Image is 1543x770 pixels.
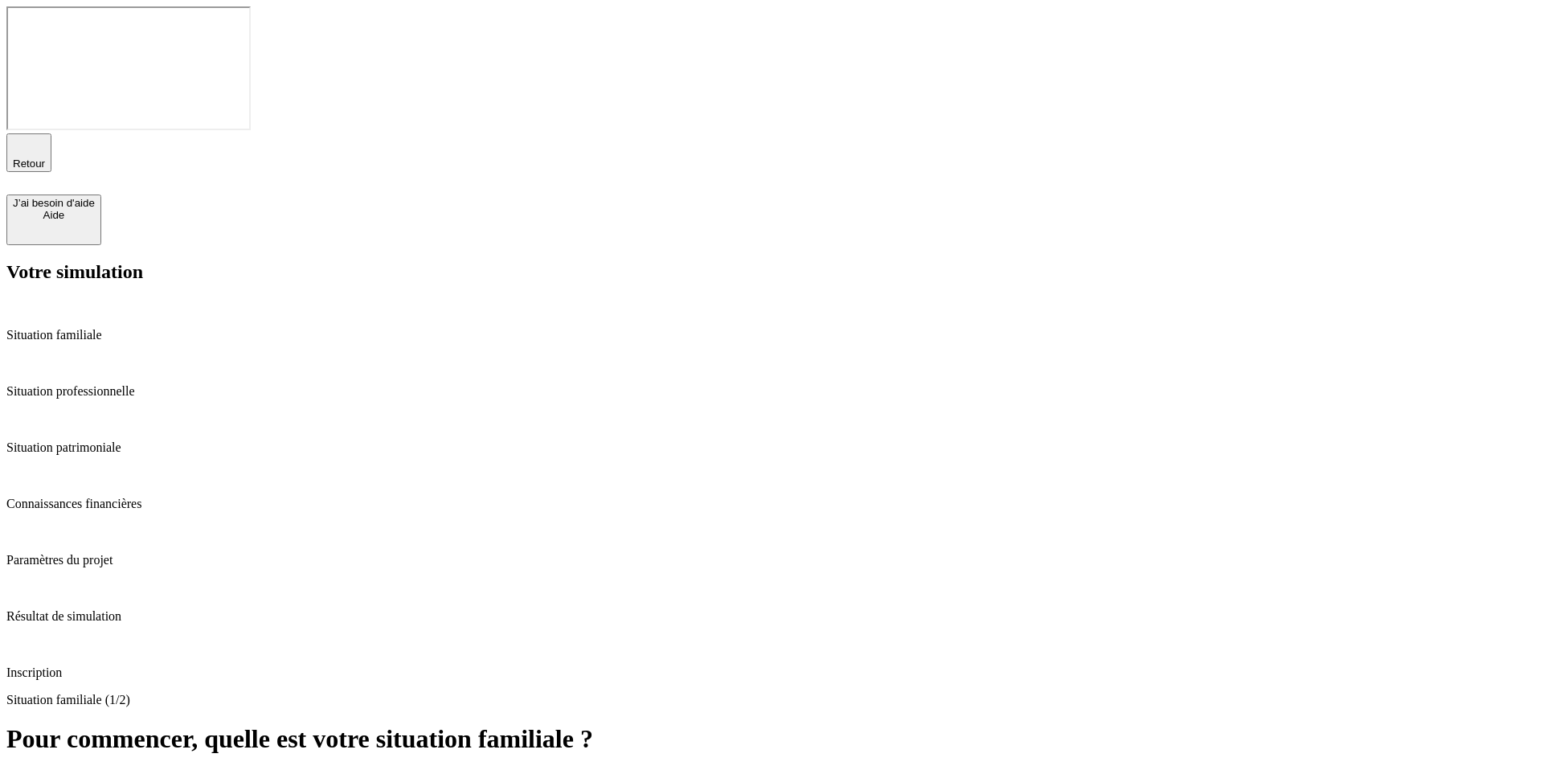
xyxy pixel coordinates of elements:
p: Situation familiale (1/2) [6,693,1537,707]
p: Situation familiale [6,328,1537,342]
p: Paramètres du projet [6,553,1537,567]
p: Connaissances financières [6,497,1537,511]
p: Inscription [6,666,1537,680]
span: Retour [13,158,45,170]
button: Retour [6,133,51,172]
h2: Votre simulation [6,261,1537,283]
div: Aide [13,209,95,221]
p: Situation patrimoniale [6,440,1537,455]
div: J’ai besoin d'aide [13,197,95,209]
button: J’ai besoin d'aideAide [6,195,101,245]
h1: Pour commencer, quelle est votre situation familiale ? [6,724,1537,754]
p: Résultat de simulation [6,609,1537,624]
p: Situation professionnelle [6,384,1537,399]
